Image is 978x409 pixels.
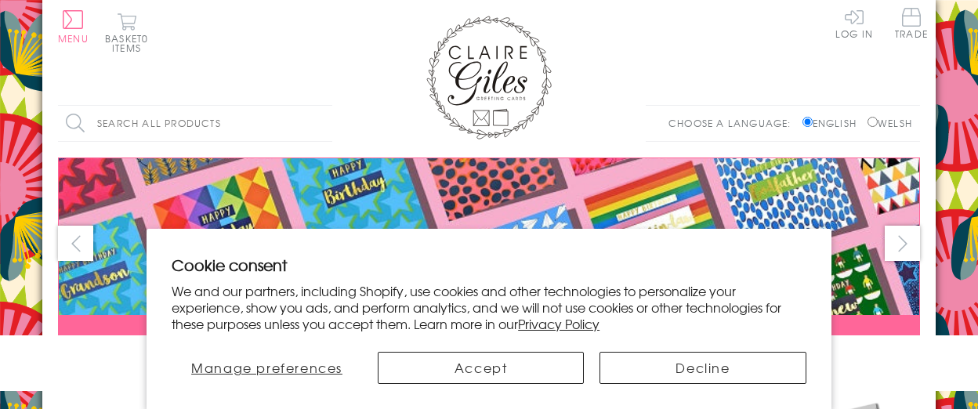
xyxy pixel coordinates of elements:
[885,226,920,261] button: next
[378,352,584,384] button: Accept
[172,254,806,276] h2: Cookie consent
[599,352,806,384] button: Decline
[802,117,813,127] input: English
[105,13,148,52] button: Basket0 items
[895,8,928,38] span: Trade
[518,314,599,333] a: Privacy Policy
[668,116,799,130] p: Choose a language:
[112,31,148,55] span: 0 items
[58,106,332,141] input: Search all products
[895,8,928,42] a: Trade
[58,31,89,45] span: Menu
[58,10,89,43] button: Menu
[802,116,864,130] label: English
[868,116,912,130] label: Welsh
[868,117,878,127] input: Welsh
[426,16,552,139] img: Claire Giles Greetings Cards
[835,8,873,38] a: Log In
[191,358,342,377] span: Manage preferences
[172,352,362,384] button: Manage preferences
[172,283,806,331] p: We and our partners, including Shopify, use cookies and other technologies to personalize your ex...
[317,106,332,141] input: Search
[58,226,93,261] button: prev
